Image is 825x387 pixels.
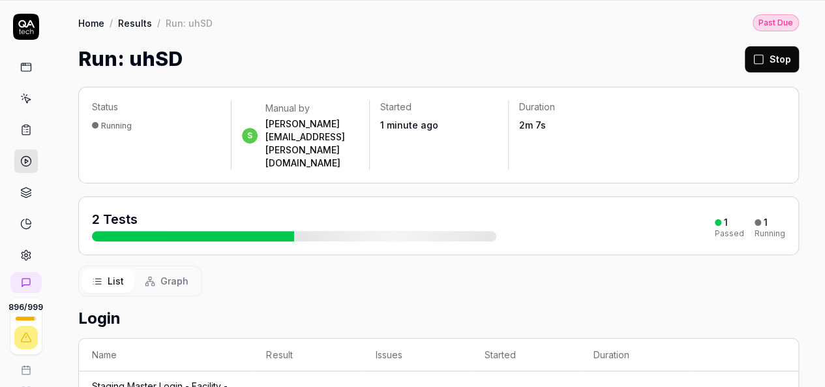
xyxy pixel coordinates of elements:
[134,269,199,293] button: Graph
[242,128,258,144] span: s
[380,101,498,114] p: Started
[715,230,744,238] div: Passed
[8,303,43,311] span: 896 / 999
[101,121,132,131] div: Running
[166,16,213,29] div: Run: uhSD
[745,46,799,72] button: Stop
[160,274,188,288] span: Graph
[724,217,728,228] div: 1
[157,16,160,29] div: /
[755,230,785,238] div: Running
[78,16,104,29] a: Home
[78,307,799,330] h2: Login
[10,272,42,293] a: New conversation
[108,274,124,288] span: List
[5,354,46,375] a: Book a call with us
[753,14,799,31] button: Past Due
[79,339,253,371] th: Name
[519,101,637,114] p: Duration
[110,16,113,29] div: /
[580,339,689,371] th: Duration
[92,101,220,114] p: Status
[253,339,362,371] th: Result
[764,217,768,228] div: 1
[265,117,359,170] div: [PERSON_NAME][EMAIL_ADDRESS][PERSON_NAME][DOMAIN_NAME]
[472,339,580,371] th: Started
[92,211,138,227] span: 2 Tests
[380,119,438,131] time: 1 minute ago
[78,44,183,74] h1: Run: uhSD
[265,102,359,115] div: Manual by
[82,269,134,293] button: List
[519,119,546,131] time: 2m 7s
[363,339,472,371] th: Issues
[118,16,152,29] a: Results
